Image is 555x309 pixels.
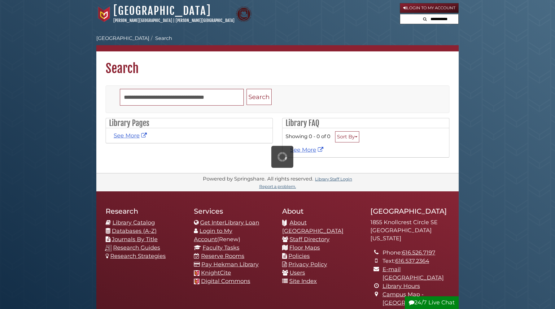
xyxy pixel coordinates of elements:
h2: Services [194,207,273,215]
a: Login to My Account [400,3,459,13]
li: Phone: [382,249,449,257]
a: [GEOGRAPHIC_DATA] [96,35,149,41]
a: Databases (A-Z) [112,228,157,234]
a: Library Staff Login [315,176,352,181]
a: Reserve Rooms [201,253,244,259]
a: See More [114,132,148,139]
img: Calvin favicon logo [194,279,199,284]
a: E-mail [GEOGRAPHIC_DATA] [382,266,444,281]
a: Policies [288,253,310,259]
a: Journals By Title [112,236,158,243]
a: Faculty Tasks [203,244,239,251]
li: (Renew) [194,227,273,244]
a: KnightCite [201,269,231,276]
a: Users [290,269,305,276]
img: Working... [277,152,287,162]
a: Report a problem. [259,184,296,189]
a: Privacy Policy [288,261,327,268]
a: See More [290,146,325,153]
a: Floor Maps [289,244,320,251]
a: Library Catalog [112,219,155,226]
a: Login to My Account [194,228,232,243]
div: All rights reserved. [266,176,314,182]
h2: Library Pages [106,118,273,128]
li: Search [149,35,172,42]
h2: [GEOGRAPHIC_DATA] [370,207,449,215]
li: Text: [382,257,449,265]
img: Calvin University [96,7,112,22]
button: 24/7 Live Chat [405,296,459,309]
h1: Search [96,51,459,76]
button: Search [421,14,429,23]
span: Showing 0 - 0 of 0 [286,133,330,139]
a: Site Index [289,278,317,285]
a: 616.537.2364 [395,258,429,264]
img: Calvin Theological Seminary [236,7,251,22]
a: Get InterLibrary Loan [200,219,259,226]
a: [PERSON_NAME][GEOGRAPHIC_DATA] [113,18,172,23]
img: research-guides-icon-white_37x37.png [105,245,111,251]
a: Staff Directory [290,236,330,243]
a: Campus Map - [GEOGRAPHIC_DATA] [382,291,444,306]
img: Calvin favicon logo [194,270,199,276]
address: 1855 Knollcrest Circle SE [GEOGRAPHIC_DATA][US_STATE] [370,219,449,242]
i: Search [423,17,427,21]
button: Search [247,89,272,105]
span: | [173,18,175,23]
a: 616.526.7197 [402,249,435,256]
div: Powered by Springshare. [202,176,266,182]
a: Research Guides [113,244,160,251]
button: Sort By [335,131,359,142]
nav: breadcrumb [96,35,459,51]
h2: Research [106,207,185,215]
h2: Library FAQ [282,118,449,128]
a: [GEOGRAPHIC_DATA] [113,4,211,18]
a: Research Strategies [110,253,166,259]
a: Library Hours [382,283,420,289]
a: [PERSON_NAME][GEOGRAPHIC_DATA] [176,18,234,23]
a: Pay Hekman Library [201,261,259,268]
a: Digital Commons [201,278,250,285]
h2: About [282,207,361,215]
